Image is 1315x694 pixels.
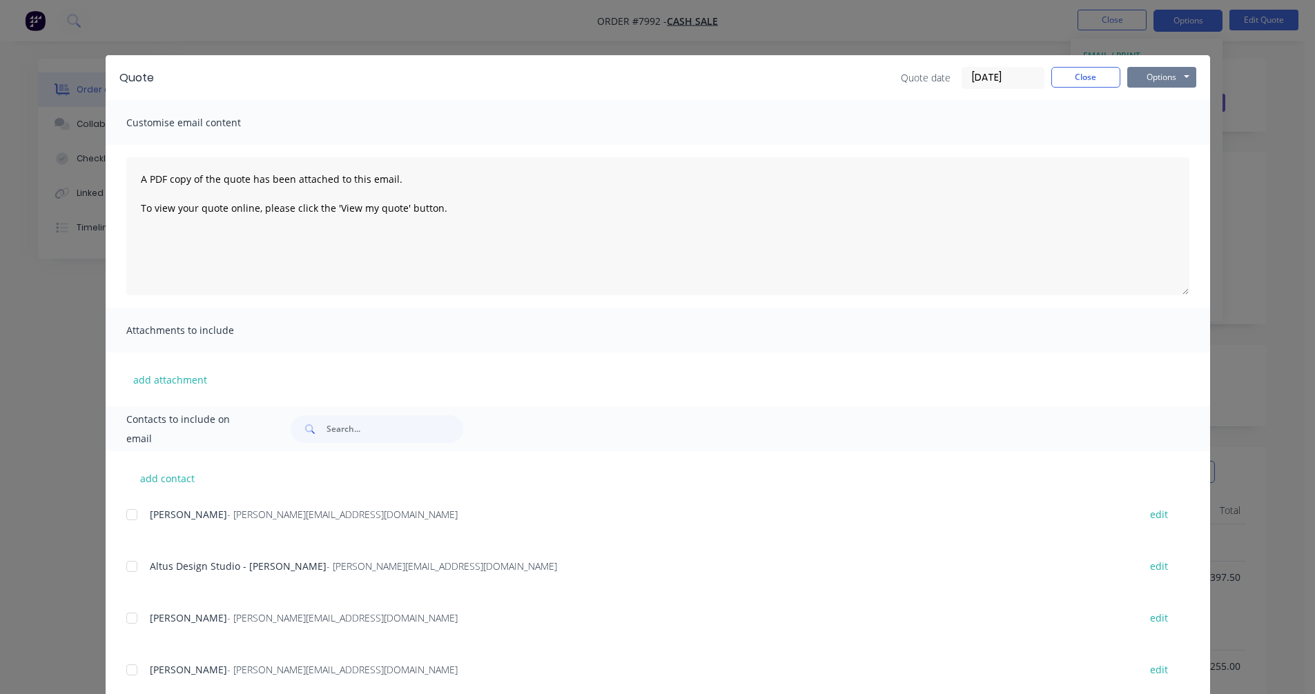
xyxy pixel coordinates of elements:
button: edit [1142,505,1176,524]
span: - [PERSON_NAME][EMAIL_ADDRESS][DOMAIN_NAME] [227,508,458,521]
span: - [PERSON_NAME][EMAIL_ADDRESS][DOMAIN_NAME] [327,559,557,573]
button: edit [1142,557,1176,575]
span: Contacts to include on email [126,410,257,448]
span: Customise email content [126,113,278,132]
button: Options [1127,67,1196,88]
button: edit [1142,660,1176,679]
input: Search... [327,415,463,443]
span: Quote date [901,70,951,85]
button: edit [1142,608,1176,627]
button: add attachment [126,369,214,390]
span: Altus Design Studio - [PERSON_NAME] [150,559,327,573]
span: - [PERSON_NAME][EMAIL_ADDRESS][DOMAIN_NAME] [227,611,458,624]
span: Attachments to include [126,321,278,340]
span: [PERSON_NAME] [150,508,227,521]
button: add contact [126,468,209,488]
span: [PERSON_NAME] [150,611,227,624]
span: [PERSON_NAME] [150,663,227,676]
button: Close [1051,67,1120,88]
textarea: A PDF copy of the quote has been attached to this email. To view your quote online, please click ... [126,157,1189,295]
div: Quote [119,70,154,86]
span: - [PERSON_NAME][EMAIL_ADDRESS][DOMAIN_NAME] [227,663,458,676]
